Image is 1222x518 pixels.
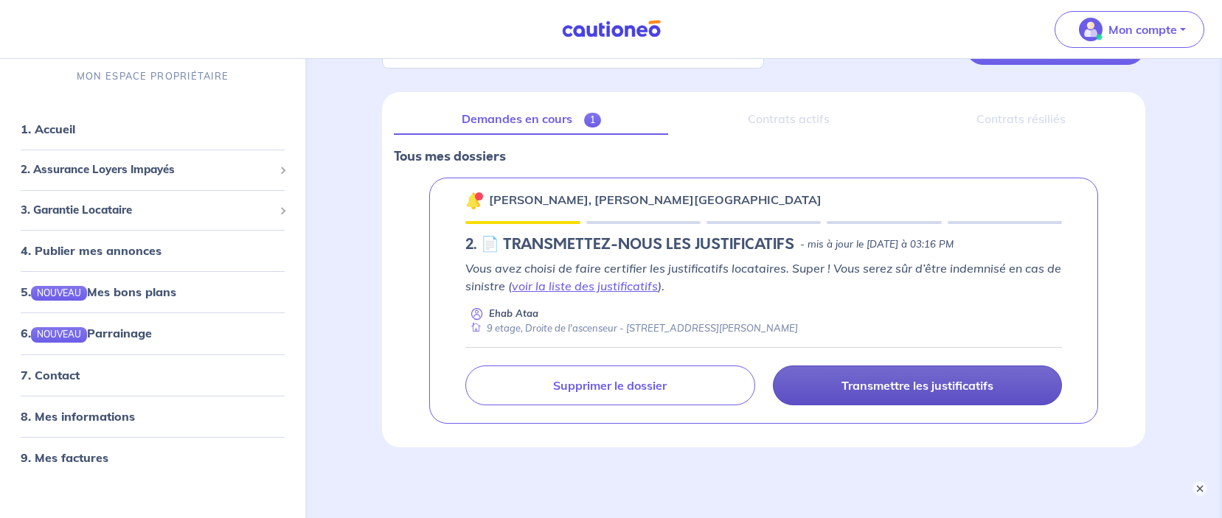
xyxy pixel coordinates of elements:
div: 5.NOUVEAUMes bons plans [6,277,299,307]
div: 4. Publier mes annonces [6,236,299,265]
div: 2. Assurance Loyers Impayés [6,155,299,184]
h5: 2.︎ 📄 TRANSMETTEZ-NOUS LES JUSTIFICATIFS [465,236,794,253]
span: 1 [584,113,601,127]
a: 8. Mes informations [21,409,135,424]
a: Demandes en cours1 [394,104,668,135]
a: voir la liste des justificatifs [512,279,658,293]
a: Supprimer le dossier [465,365,754,405]
a: Transmettre les justificatifs [773,365,1062,405]
a: 4. Publier mes annonces [21,243,162,258]
p: Ehab Ataa [489,307,538,321]
img: Cautioneo [556,20,667,38]
a: 9. Mes factures [21,450,108,465]
p: MON ESPACE PROPRIÉTAIRE [77,69,229,83]
p: Supprimer le dossier [553,378,667,393]
p: Tous mes dossiers [394,147,1134,166]
span: 2. Assurance Loyers Impayés [21,161,274,178]
p: Transmettre les justificatifs [841,378,993,393]
a: 5.NOUVEAUMes bons plans [21,284,176,299]
div: 8. Mes informations [6,402,299,431]
div: 3. Garantie Locataire [6,196,299,225]
p: [PERSON_NAME], [PERSON_NAME][GEOGRAPHIC_DATA] [489,191,822,209]
button: × [1193,481,1207,496]
div: 7. Contact [6,360,299,390]
a: 1. Accueil [21,122,75,136]
div: 6.NOUVEAUParrainage [6,319,299,349]
img: 🔔 [465,192,483,209]
img: illu_account_valid_menu.svg [1079,18,1103,41]
p: Vous avez choisi de faire certifier les justificatifs locataires. Super ! Vous serez sûr d’être i... [465,259,1062,295]
button: illu_account_valid_menu.svgMon compte [1055,11,1204,48]
div: 1. Accueil [6,114,299,144]
span: 3. Garantie Locataire [21,202,274,219]
a: 7. Contact [21,368,80,382]
div: 9. Mes factures [6,443,299,472]
div: 9 etage, Droite de l'ascenseur - [STREET_ADDRESS][PERSON_NAME] [465,321,798,335]
a: 6.NOUVEAUParrainage [21,326,152,341]
p: - mis à jour le [DATE] à 03:16 PM [800,237,954,252]
div: state: DOCUMENTS-IN-PENDING, Context: NEW,CHOOSE-CERTIFICATE,RELATIONSHIP,RENTER-DOCUMENTS [465,236,1062,253]
p: Mon compte [1108,21,1177,38]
